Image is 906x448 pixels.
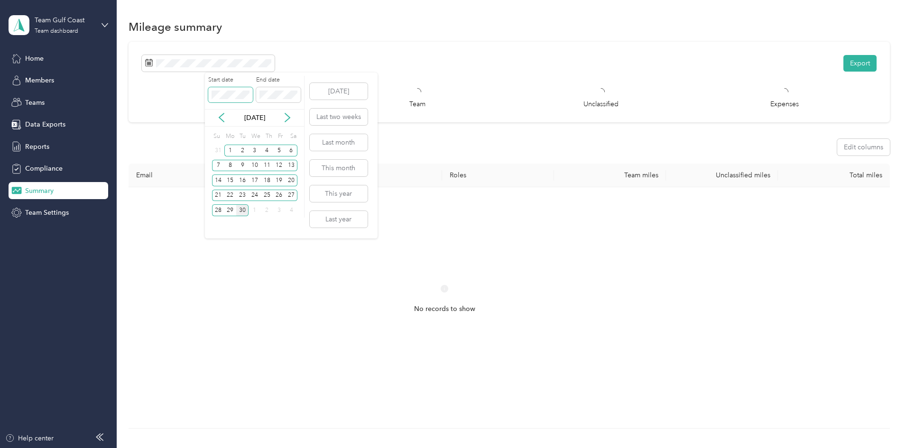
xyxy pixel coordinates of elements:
[285,174,297,186] div: 20
[212,204,224,216] div: 28
[288,130,297,143] div: Sa
[249,190,261,201] div: 24
[224,130,235,143] div: Mo
[261,190,273,201] div: 25
[224,204,237,216] div: 29
[129,22,222,32] h1: Mileage summary
[25,54,44,64] span: Home
[666,164,778,187] th: Unclassified miles
[273,190,285,201] div: 26
[25,208,69,218] span: Team Settings
[249,160,261,172] div: 10
[414,304,475,314] span: No records to show
[235,113,275,123] p: [DATE]
[261,174,273,186] div: 18
[249,174,261,186] div: 17
[261,145,273,156] div: 4
[778,164,890,187] th: Total miles
[25,186,54,196] span: Summary
[409,99,425,109] p: Team
[236,160,249,172] div: 9
[212,130,221,143] div: Su
[256,76,301,84] label: End date
[25,142,49,152] span: Reports
[310,185,368,202] button: This year
[212,160,224,172] div: 7
[273,160,285,172] div: 12
[442,164,554,187] th: Roles
[25,75,54,85] span: Members
[250,130,261,143] div: We
[273,204,285,216] div: 3
[5,433,54,443] button: Help center
[224,174,237,186] div: 15
[285,204,297,216] div: 4
[310,211,368,228] button: Last year
[208,76,253,84] label: Start date
[310,109,368,125] button: Last two weeks
[224,145,237,156] div: 1
[212,145,224,156] div: 31
[35,28,78,34] div: Team dashboard
[273,174,285,186] div: 19
[843,55,877,72] button: Export
[236,190,249,201] div: 23
[212,174,224,186] div: 14
[25,119,65,129] span: Data Exports
[554,164,666,187] th: Team miles
[249,145,261,156] div: 3
[261,160,273,172] div: 11
[583,99,619,109] p: Unclassified
[285,160,297,172] div: 13
[236,204,249,216] div: 30
[285,190,297,201] div: 27
[129,164,285,187] th: Email
[25,98,45,108] span: Teams
[310,134,368,151] button: Last month
[224,160,237,172] div: 8
[853,395,906,448] iframe: Everlance-gr Chat Button Frame
[310,160,368,176] button: This month
[238,130,247,143] div: Tu
[285,145,297,156] div: 6
[236,145,249,156] div: 2
[35,15,94,25] div: Team Gulf Coast
[770,99,799,109] p: Expenses
[25,164,63,174] span: Compliance
[310,83,368,100] button: [DATE]
[236,174,249,186] div: 16
[261,204,273,216] div: 2
[212,190,224,201] div: 21
[264,130,273,143] div: Th
[224,190,237,201] div: 22
[276,130,285,143] div: Fr
[837,139,890,155] button: Edit columns
[249,204,261,216] div: 1
[273,145,285,156] div: 5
